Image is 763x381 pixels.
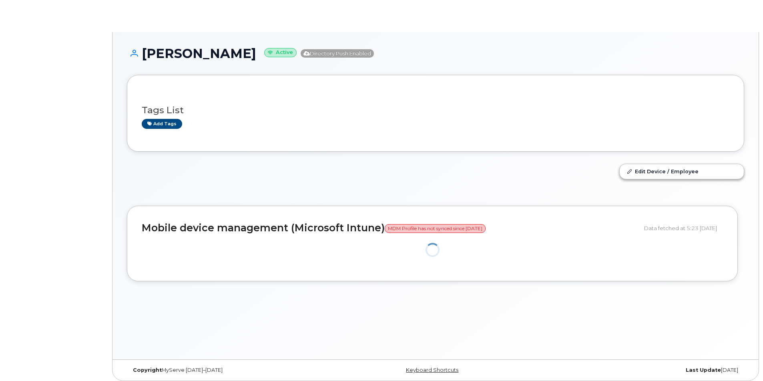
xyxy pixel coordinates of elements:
div: Data fetched at 5:23 [DATE] [644,221,723,236]
a: Keyboard Shortcuts [406,367,458,373]
span: Directory Push Enabled [301,49,374,58]
strong: Last Update [686,367,721,373]
a: Edit Device / Employee [620,164,744,178]
h2: Mobile device management (Microsoft Intune) [142,223,638,234]
div: [DATE] [538,367,744,373]
span: MDM Profile has not synced since [DATE] [385,224,486,233]
h3: Tags List [142,105,729,115]
small: Active [264,48,297,57]
strong: Copyright [133,367,162,373]
div: MyServe [DATE]–[DATE] [127,367,333,373]
h1: [PERSON_NAME] [127,46,744,60]
a: Add tags [142,119,182,129]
